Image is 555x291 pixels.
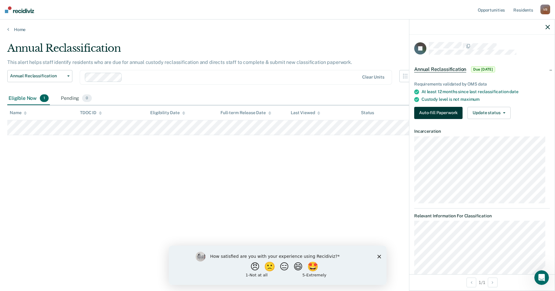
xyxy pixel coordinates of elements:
div: Full-term Release Date [220,110,271,115]
div: Last Viewed [291,110,320,115]
div: Status [361,110,374,115]
span: maximum [460,97,480,102]
iframe: Survey by Kim from Recidiviz [169,246,387,285]
div: At least 12 months since last reclassification [421,89,550,94]
div: Clear units [362,75,384,80]
button: Previous Opportunity [467,278,476,287]
div: Annual ReclassificationDue [DATE] [409,60,555,79]
div: Pending [60,92,93,105]
div: Custody level is not [421,97,550,102]
span: 1 [40,94,49,102]
a: Navigate to form link [414,107,465,119]
span: Due [DATE] [471,66,495,72]
div: Requirements validated by OMS data [414,82,550,87]
dt: Incarceration [414,129,550,134]
p: This alert helps staff identify residents who are due for annual custody reclassification and dir... [7,59,352,65]
div: Name [10,110,27,115]
span: 0 [82,94,92,102]
a: Home [7,27,548,32]
dt: Relevant Information For Classification [414,213,550,219]
iframe: Intercom live chat [534,270,549,285]
button: Auto-fill Paperwork [414,107,463,119]
div: TDOC ID [80,110,102,115]
button: Update status [467,107,510,119]
div: Eligible Now [7,92,50,105]
div: 1 / 1 [409,274,555,290]
div: Annual Reclassification [7,42,424,59]
span: Annual Reclassification [10,73,65,79]
img: Recidiviz [5,6,34,13]
div: V B [540,5,550,14]
button: Next Opportunity [488,278,498,287]
span: Annual Reclassification [414,66,466,72]
div: Eligibility Date [150,110,185,115]
span: date [509,89,518,94]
